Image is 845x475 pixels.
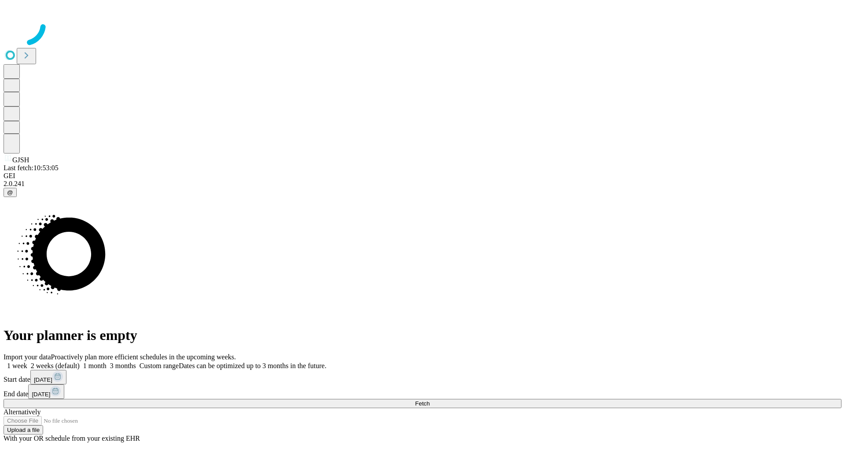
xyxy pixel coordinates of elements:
[51,353,236,361] span: Proactively plan more efficient schedules in the upcoming weeks.
[4,188,17,197] button: @
[4,370,841,384] div: Start date
[4,180,841,188] div: 2.0.241
[179,362,326,369] span: Dates can be optimized up to 3 months in the future.
[7,189,13,196] span: @
[4,164,59,172] span: Last fetch: 10:53:05
[4,399,841,408] button: Fetch
[4,384,841,399] div: End date
[32,391,50,398] span: [DATE]
[12,156,29,164] span: GJSH
[4,353,51,361] span: Import your data
[415,400,430,407] span: Fetch
[4,408,40,416] span: Alternatively
[31,362,80,369] span: 2 weeks (default)
[7,362,27,369] span: 1 week
[4,435,140,442] span: With your OR schedule from your existing EHR
[4,327,841,343] h1: Your planner is empty
[34,376,52,383] span: [DATE]
[110,362,136,369] span: 3 months
[4,425,43,435] button: Upload a file
[83,362,107,369] span: 1 month
[30,370,66,384] button: [DATE]
[28,384,64,399] button: [DATE]
[4,172,841,180] div: GEI
[140,362,179,369] span: Custom range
